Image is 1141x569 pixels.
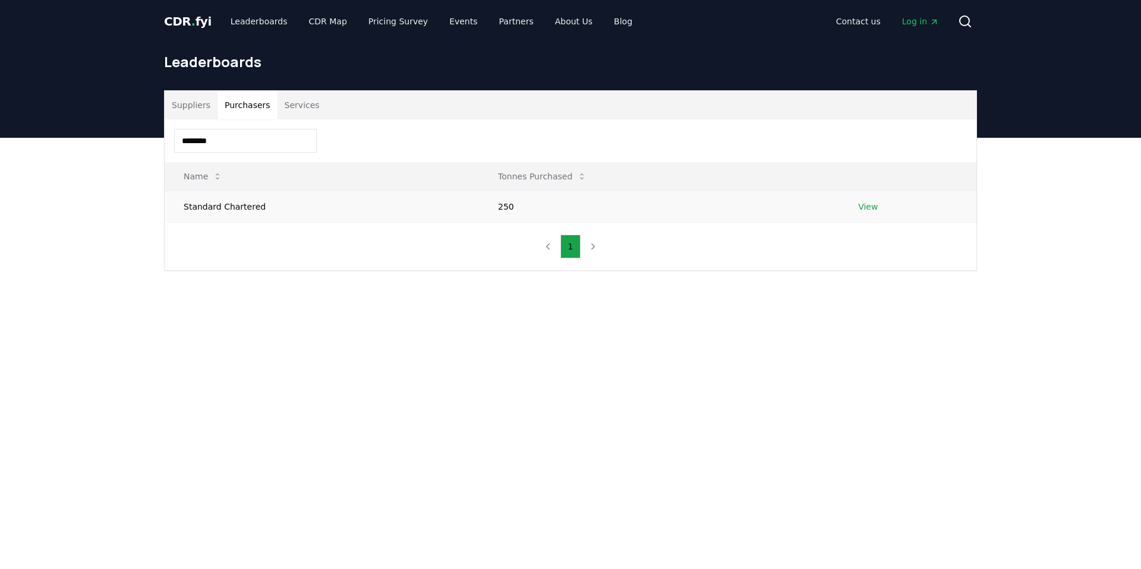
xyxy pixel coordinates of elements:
[604,11,642,32] a: Blog
[902,15,939,27] span: Log in
[218,91,278,119] button: Purchasers
[221,11,642,32] nav: Main
[858,201,878,213] a: View
[165,191,479,222] td: Standard Chartered
[300,11,357,32] a: CDR Map
[359,11,437,32] a: Pricing Survey
[164,52,977,71] h1: Leaderboards
[164,14,212,29] span: CDR fyi
[827,11,948,32] nav: Main
[479,191,839,222] td: 250
[560,235,581,258] button: 1
[221,11,297,32] a: Leaderboards
[440,11,487,32] a: Events
[490,11,543,32] a: Partners
[827,11,890,32] a: Contact us
[174,165,232,188] button: Name
[546,11,602,32] a: About Us
[165,91,218,119] button: Suppliers
[893,11,948,32] a: Log in
[191,14,196,29] span: .
[278,91,327,119] button: Services
[488,165,596,188] button: Tonnes Purchased
[164,13,212,30] a: CDR.fyi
